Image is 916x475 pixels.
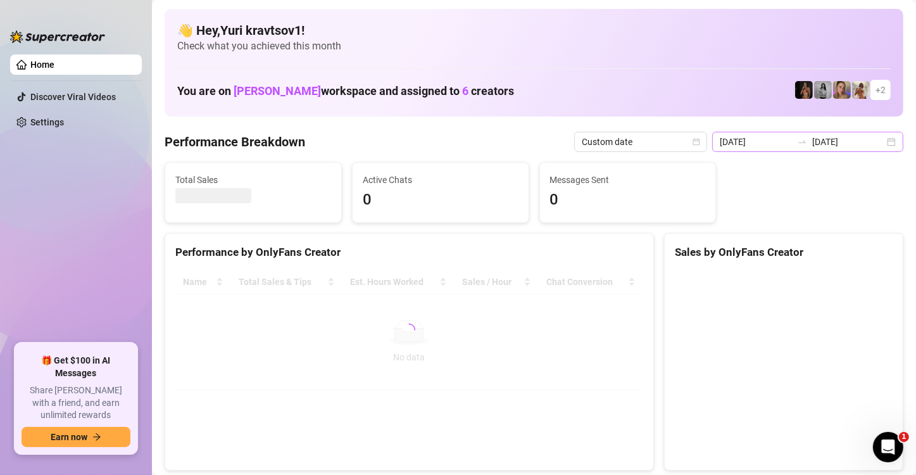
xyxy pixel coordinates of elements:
[875,83,886,97] span: + 2
[177,22,891,39] h4: 👋 Hey, Yuri kravtsov1 !
[363,173,518,187] span: Active Chats
[720,135,792,149] input: Start date
[175,173,331,187] span: Total Sales
[30,60,54,70] a: Home
[795,81,813,99] img: D
[582,132,700,151] span: Custom date
[92,433,101,441] span: arrow-right
[833,81,851,99] img: Cherry
[814,81,832,99] img: A
[899,432,909,442] span: 1
[852,81,870,99] img: Green
[51,432,87,442] span: Earn now
[30,92,116,102] a: Discover Viral Videos
[675,244,893,261] div: Sales by OnlyFans Creator
[797,137,807,147] span: swap-right
[22,355,130,379] span: 🎁 Get $100 in AI Messages
[363,188,518,212] span: 0
[175,244,643,261] div: Performance by OnlyFans Creator
[462,84,468,98] span: 6
[22,427,130,447] button: Earn nowarrow-right
[550,173,706,187] span: Messages Sent
[177,39,891,53] span: Check what you achieved this month
[22,384,130,422] span: Share [PERSON_NAME] with a friend, and earn unlimited rewards
[873,432,903,462] iframe: Intercom live chat
[550,188,706,212] span: 0
[401,322,418,339] span: loading
[30,117,64,127] a: Settings
[10,30,105,43] img: logo-BBDzfeDw.svg
[693,138,700,146] span: calendar
[797,137,807,147] span: to
[177,84,514,98] h1: You are on workspace and assigned to creators
[812,135,884,149] input: End date
[234,84,321,98] span: [PERSON_NAME]
[165,133,305,151] h4: Performance Breakdown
